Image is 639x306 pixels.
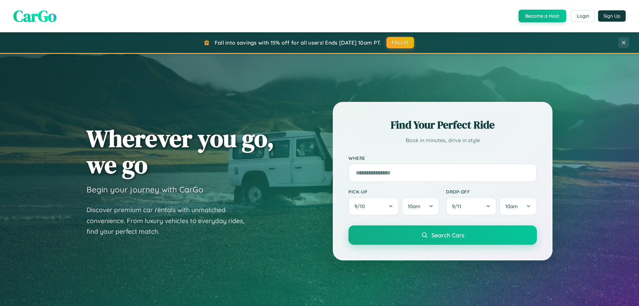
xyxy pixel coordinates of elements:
[348,118,537,132] h2: Find Your Perfect Ride
[13,5,57,27] span: CarGo
[505,203,518,209] span: 10am
[87,184,203,194] h3: Begin your journey with CarGo
[499,197,537,215] button: 10am
[215,39,381,46] span: Fall into savings with 15% off for all users! Ends [DATE] 10am PT.
[87,125,274,178] h1: Wherever you go, we go
[348,155,537,161] label: Where
[402,197,439,215] button: 10am
[446,197,497,215] button: 9/11
[446,189,537,194] label: Drop-off
[452,203,465,209] span: 9 / 11
[386,37,414,48] button: FALL15
[431,231,464,239] span: Search Cars
[598,10,626,22] button: Sign Up
[87,204,253,237] p: Discover premium car rentals with unmatched convenience. From luxury vehicles to everyday rides, ...
[348,136,537,145] p: Book in minutes, drive in style
[348,197,399,215] button: 9/10
[519,10,566,22] button: Become a Host
[571,10,595,22] button: Login
[354,203,368,209] span: 9 / 10
[348,189,439,194] label: Pick-up
[348,225,537,245] button: Search Cars
[408,203,420,209] span: 10am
